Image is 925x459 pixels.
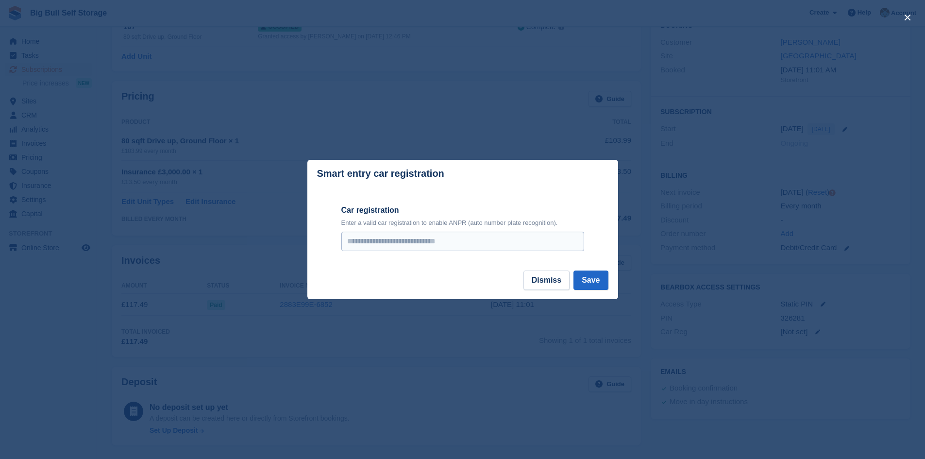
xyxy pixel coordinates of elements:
[317,168,444,179] p: Smart entry car registration
[523,271,570,290] button: Dismiss
[900,10,915,25] button: close
[341,218,584,228] p: Enter a valid car registration to enable ANPR (auto number plate recognition).
[573,271,608,290] button: Save
[341,204,584,216] label: Car registration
